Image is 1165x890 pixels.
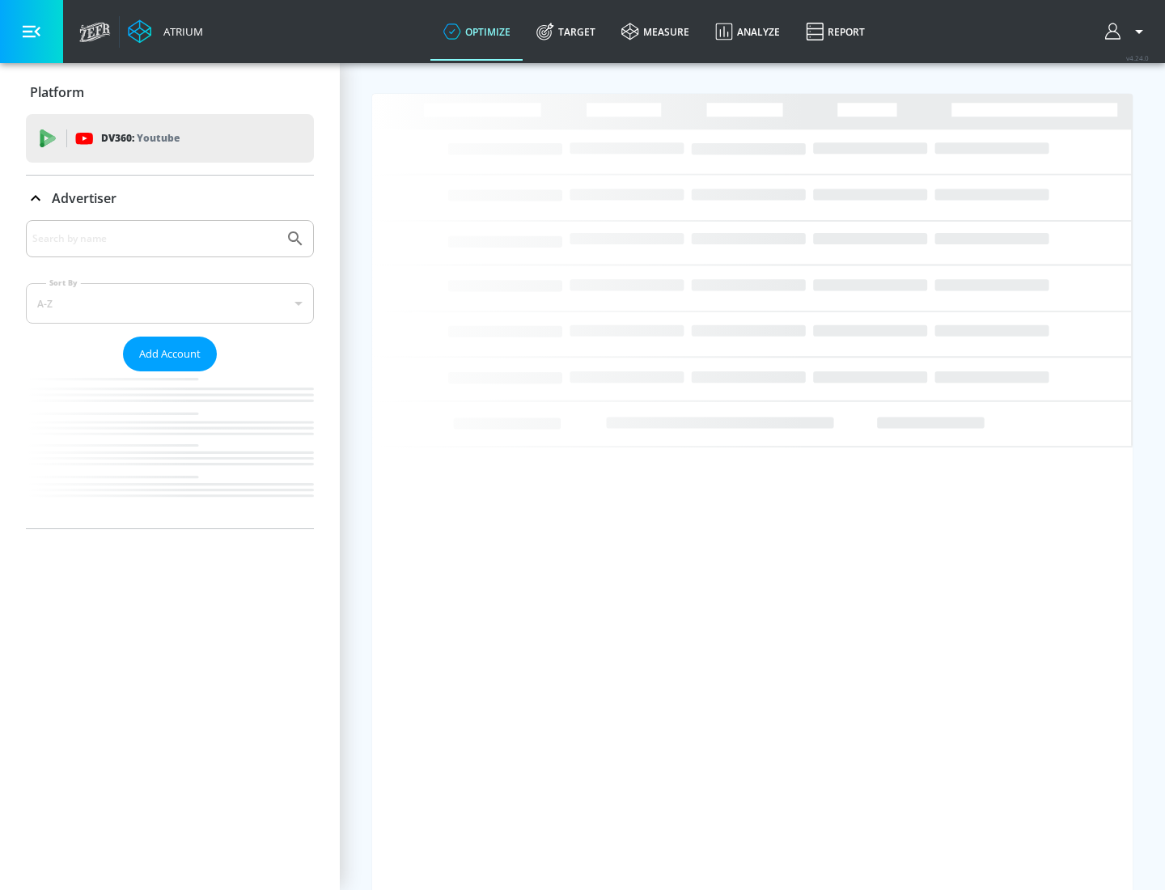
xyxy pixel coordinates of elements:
[46,278,81,288] label: Sort By
[101,129,180,147] p: DV360:
[32,228,277,249] input: Search by name
[26,176,314,221] div: Advertiser
[608,2,702,61] a: measure
[139,345,201,363] span: Add Account
[1126,53,1149,62] span: v 4.24.0
[26,283,314,324] div: A-Z
[26,114,314,163] div: DV360: Youtube
[26,371,314,528] nav: list of Advertiser
[430,2,523,61] a: optimize
[123,337,217,371] button: Add Account
[128,19,203,44] a: Atrium
[52,189,116,207] p: Advertiser
[30,83,84,101] p: Platform
[26,70,314,115] div: Platform
[137,129,180,146] p: Youtube
[26,220,314,528] div: Advertiser
[523,2,608,61] a: Target
[157,24,203,39] div: Atrium
[702,2,793,61] a: Analyze
[793,2,878,61] a: Report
